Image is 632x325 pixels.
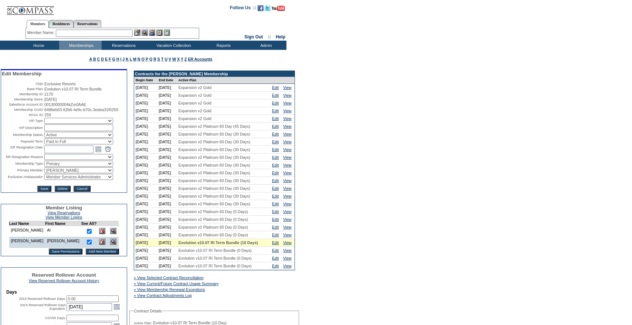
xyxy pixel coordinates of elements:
a: » View Contract Adjustments Log [134,293,192,298]
span: Expansion v2 Platinum 60 Day (30 Days) [179,202,250,206]
td: [DATE] [157,84,177,92]
a: V [169,57,171,61]
td: [DATE] [157,177,177,185]
a: Edit [272,217,279,222]
span: Evolution v10.07 RI Term Bundle (0 Days) [179,248,252,253]
img: Delete [99,228,105,234]
a: Q [149,57,152,61]
span: Expansion v2 Platinum 60 Day (30 Days) [179,140,250,144]
td: Reports [201,41,244,50]
a: Edit [272,132,279,136]
a: G [112,57,115,61]
td: Al [45,226,81,237]
a: Edit [272,202,279,206]
a: Edit [272,240,279,245]
td: VIP Type: [2,118,44,124]
a: Edit [272,147,279,152]
img: b_calculator.gif [164,30,170,36]
span: 00130000004kZm0AAE [44,102,86,107]
img: Subscribe to our YouTube Channel [272,6,285,11]
a: View [283,233,292,237]
a: L [130,57,132,61]
a: Help [276,34,285,40]
span: Evolution v10.07 RI Term Bundle (10 Days) [179,240,258,245]
a: » View Current/Future Contract Usage Summary [134,281,219,286]
a: T [161,57,164,61]
a: View [283,124,292,129]
td: [DATE] [157,254,177,262]
a: Open the time view popup. [104,145,112,153]
legend: Contract Details [133,309,163,313]
td: Memberships [59,41,102,50]
td: [DATE] [157,146,177,154]
span: Evolution v10.07 RI Term Bundle (0 Days) [179,256,252,260]
span: Expansion v2 Platinum 60 Day (30 Days) [179,147,250,152]
td: [PERSON_NAME] [45,237,81,248]
a: Edit [272,209,279,214]
td: Membership GUID: [2,107,44,112]
span: 6486eb03-62b6-4e9c-b70c-3eeba31f0259 [44,107,118,112]
a: Edit [272,140,279,144]
input: Add New Member [86,249,119,254]
td: [DATE] [134,84,157,92]
td: [DATE] [157,169,177,177]
div: Member Name: [27,30,56,36]
a: View Reserved Rollover Account History [29,278,99,283]
a: J [122,57,125,61]
td: [PERSON_NAME] [9,237,45,248]
td: [DATE] [134,92,157,99]
span: Evolution v10.07 RI Term Bundle (10 Day) [153,321,227,325]
td: Begin Date [134,77,157,84]
span: Expansion v2 Gold [179,101,211,105]
span: Member Listing [46,205,82,211]
td: [DATE] [134,239,157,247]
td: [DATE] [134,177,157,185]
td: [DATE] [157,161,177,169]
span: [DATE] [44,97,57,102]
a: Edit [272,124,279,129]
a: Edit [272,264,279,268]
span: Edit Membership [2,71,41,76]
td: [DATE] [134,216,157,223]
img: Impersonate [149,30,155,36]
a: Open the calendar popup. [94,145,102,153]
td: [DATE] [157,247,177,254]
span: Expansion v2 Platinum 60 Day (0 Days) [179,225,248,229]
a: N [137,57,140,61]
td: [DATE] [134,247,157,254]
a: View [283,178,292,183]
a: B [93,57,96,61]
a: Edit [272,101,279,105]
a: View [283,101,292,105]
a: U [164,57,167,61]
img: View Dashboard [110,228,116,234]
td: Membership ID: [2,92,44,96]
span: 259 [44,113,51,117]
a: Become our fan on Facebook [258,7,264,12]
td: [DATE] [134,115,157,123]
td: [DATE] [134,138,157,146]
a: Edit [272,256,279,260]
td: Club: [2,82,44,86]
a: F [109,57,111,61]
td: MAUL ID: [2,113,44,117]
a: X [177,57,180,61]
a: Open the calendar popup. [113,303,121,311]
span: Exclusive Resorts [44,82,76,86]
img: View [142,30,148,36]
a: A [89,57,92,61]
a: Edit [272,186,279,191]
a: R [153,57,156,61]
label: 2015 Reserved Rollover Days Expiration: [20,303,66,311]
span: Expansion v2 Platinum 60 Day (30 Days) [179,155,250,160]
span: Expansion v2 Platinum 60 Day (30 Days) [179,186,250,191]
a: K [126,57,129,61]
img: Become our fan on Facebook [258,5,264,11]
a: View [283,85,292,90]
a: View [283,140,292,144]
td: VIP Description: [2,124,44,131]
span: Expansion v2 Platinum 60 Day (0 Days) [179,217,248,222]
a: View [283,116,292,121]
a: Edit [272,178,279,183]
a: View [283,264,292,268]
